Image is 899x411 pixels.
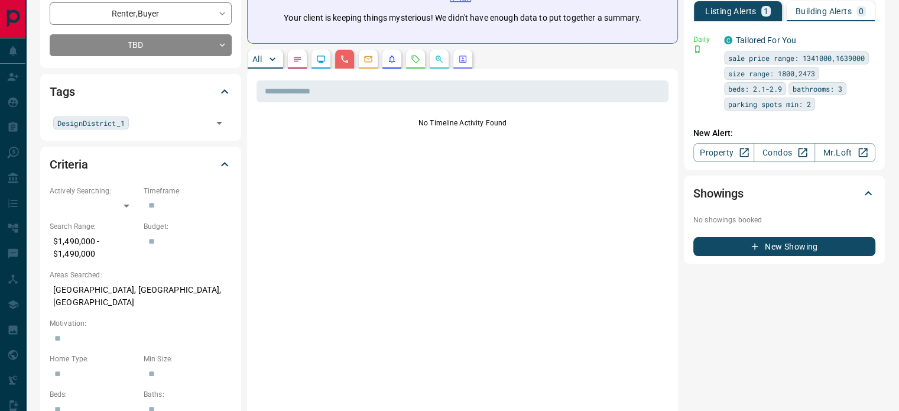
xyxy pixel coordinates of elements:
button: New Showing [693,237,875,256]
svg: Listing Alerts [387,54,397,64]
svg: Calls [340,54,349,64]
span: bathrooms: 3 [793,83,842,95]
p: 1 [764,7,768,15]
p: Building Alerts [796,7,852,15]
p: No showings booked [693,215,875,225]
span: beds: 2.1-2.9 [728,83,782,95]
h2: Criteria [50,155,88,174]
p: $1,490,000 - $1,490,000 [50,232,138,264]
p: [GEOGRAPHIC_DATA], [GEOGRAPHIC_DATA], [GEOGRAPHIC_DATA] [50,280,232,312]
p: 0 [859,7,864,15]
a: Property [693,143,754,162]
svg: Notes [293,54,302,64]
svg: Agent Actions [458,54,468,64]
div: Tags [50,77,232,106]
h2: Tags [50,82,74,101]
svg: Emails [364,54,373,64]
svg: Push Notification Only [693,45,702,53]
p: Timeframe: [144,186,232,196]
a: Mr.Loft [814,143,875,162]
p: Min Size: [144,354,232,364]
p: Actively Searching: [50,186,138,196]
svg: Lead Browsing Activity [316,54,326,64]
p: No Timeline Activity Found [257,118,668,128]
h2: Showings [693,184,744,203]
svg: Requests [411,54,420,64]
a: Tailored For You [736,35,796,45]
p: All [252,55,262,63]
div: condos.ca [724,36,732,44]
p: Areas Searched: [50,270,232,280]
p: Daily [693,34,717,45]
div: Renter , Buyer [50,2,232,24]
span: parking spots min: 2 [728,98,811,110]
svg: Opportunities [434,54,444,64]
p: Home Type: [50,354,138,364]
p: Baths: [144,389,232,400]
span: sale price range: 1341000,1639000 [728,52,865,64]
p: Your client is keeping things mysterious! We didn't have enough data to put together a summary. [284,12,641,24]
a: Condos [754,143,814,162]
div: Criteria [50,150,232,179]
div: Showings [693,179,875,208]
p: Budget: [144,221,232,232]
span: DesignDistrict_1 [57,117,125,129]
p: Search Range: [50,221,138,232]
p: Beds: [50,389,138,400]
button: Open [211,115,228,131]
p: New Alert: [693,127,875,140]
div: TBD [50,34,232,56]
p: Motivation: [50,318,232,329]
p: Listing Alerts [705,7,757,15]
span: size range: 1800,2473 [728,67,815,79]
